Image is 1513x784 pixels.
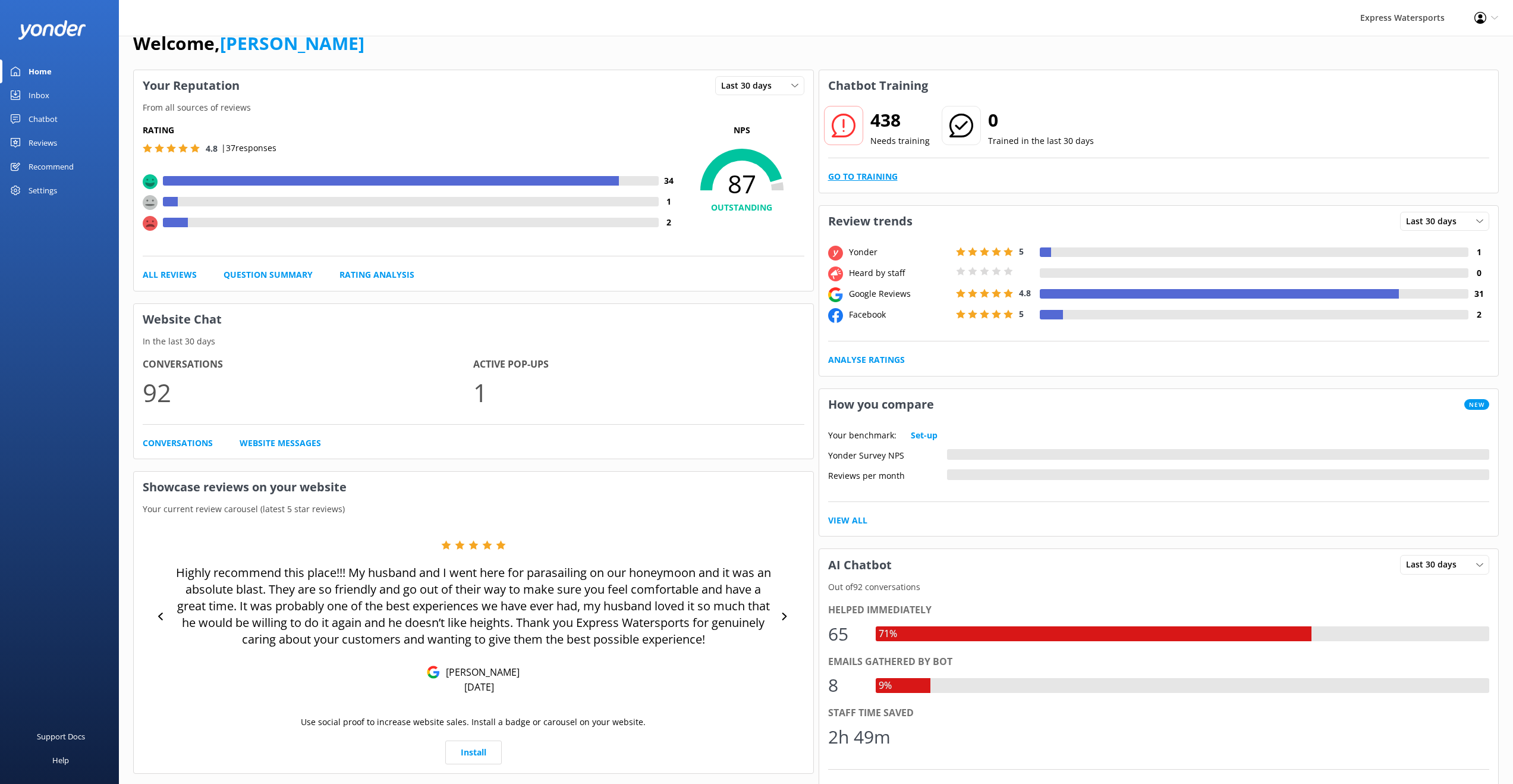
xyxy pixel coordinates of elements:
h5: Rating [143,124,680,137]
p: In the last 30 days [134,335,813,348]
div: Staff time saved [828,705,1490,721]
h4: 2 [1468,308,1489,321]
p: From all sources of reviews [134,101,813,114]
h4: OUTSTANDING [680,201,804,214]
p: [DATE] [464,680,494,694]
span: Last 30 days [1406,215,1464,228]
p: Use social proof to increase website sales. Install a badge or carousel on your website. [301,716,646,729]
div: Chatbot [29,107,58,131]
h4: Conversations [143,357,473,372]
h2: 438 [870,106,930,134]
a: View All [828,514,867,527]
span: 4.8 [1019,287,1031,299]
p: [PERSON_NAME] [440,666,520,679]
div: Yonder Survey NPS [828,449,947,460]
img: yonder-white-logo.png [18,20,86,40]
h4: 31 [1468,287,1489,300]
h4: 2 [659,216,680,229]
p: | 37 responses [221,142,276,155]
span: 4.8 [206,143,218,154]
h2: 0 [988,106,1094,134]
h4: 0 [1468,266,1489,280]
a: Set-up [911,429,938,442]
div: Emails gathered by bot [828,654,1490,670]
div: Reviews per month [828,469,947,480]
span: Last 30 days [1406,558,1464,571]
div: Home [29,59,52,83]
div: 8 [828,671,864,700]
div: 65 [828,620,864,648]
span: 5 [1019,308,1024,319]
span: 87 [680,169,804,199]
h3: Chatbot Training [819,70,937,101]
a: Go to Training [828,170,898,183]
div: Heard by staff [846,266,953,280]
h4: 1 [1468,246,1489,259]
h3: Website Chat [134,304,813,335]
div: Recommend [29,155,74,178]
p: Out of 92 conversations [819,581,1499,594]
h3: Review trends [819,206,921,237]
div: Helped immediately [828,603,1490,618]
div: Google Reviews [846,287,953,300]
span: 5 [1019,246,1024,257]
h3: Your Reputation [134,70,249,101]
div: Reviews [29,131,57,155]
h4: 34 [659,174,680,187]
div: 2h 49m [828,723,891,751]
a: Website Messages [240,437,321,450]
a: Rating Analysis [339,268,414,281]
p: Your benchmark: [828,429,897,442]
a: All Reviews [143,268,197,281]
a: Analyse Ratings [828,353,905,366]
p: Highly recommend this place!!! My husband and I went here for parasailing on our honeymoon and it... [176,565,771,648]
a: Conversations [143,437,213,450]
div: Inbox [29,83,49,107]
img: Google Reviews [427,666,440,679]
h1: Welcome, [133,29,364,58]
div: Facebook [846,308,953,321]
h3: Showcase reviews on your website [134,472,813,503]
p: 92 [143,372,473,412]
a: [PERSON_NAME] [220,31,364,55]
div: 9% [876,678,895,694]
p: NPS [680,124,804,137]
span: New [1464,399,1489,410]
h4: Active Pop-ups [473,357,804,372]
a: Question Summary [224,268,313,281]
div: Yonder [846,246,953,259]
div: Help [52,748,69,772]
div: Support Docs [37,725,85,748]
h4: 1 [659,195,680,208]
p: 1 [473,372,804,412]
a: Install [445,741,502,764]
span: Last 30 days [721,79,779,92]
h3: AI Chatbot [819,550,901,581]
p: Needs training [870,134,930,148]
p: Trained in the last 30 days [988,134,1094,148]
h3: How you compare [819,389,943,420]
div: Settings [29,178,57,202]
div: 71% [876,626,900,642]
p: Your current review carousel (latest 5 star reviews) [134,503,813,516]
